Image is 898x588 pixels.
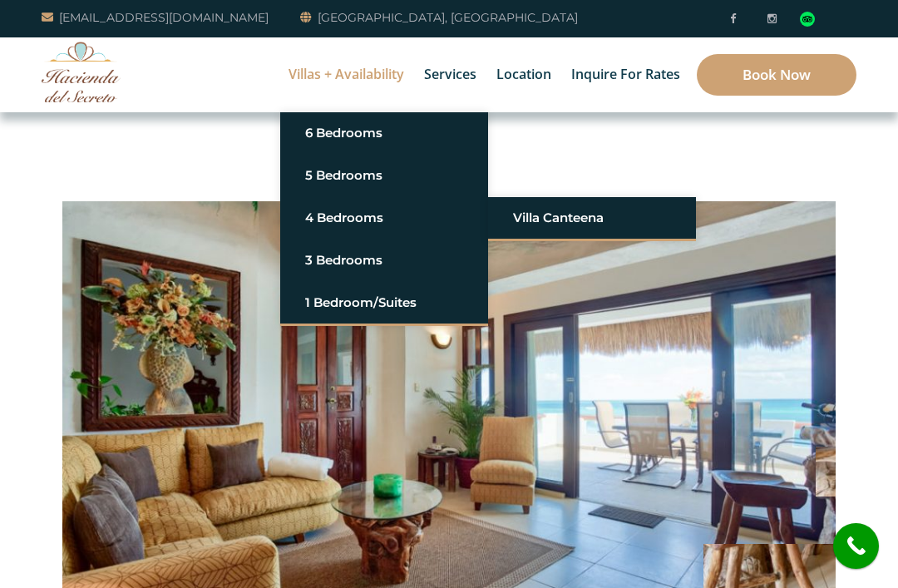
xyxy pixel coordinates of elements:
a: 4 Bedrooms [305,203,463,233]
a: 5 Bedrooms [305,161,463,190]
a: Location [488,37,560,112]
a: 3 Bedrooms [305,245,463,275]
a: Book Now [697,54,856,96]
a: [GEOGRAPHIC_DATA], [GEOGRAPHIC_DATA] [300,7,578,27]
a: 6 Bedrooms [305,118,463,148]
img: Tripadvisor_logomark.svg [800,12,815,27]
div: Read traveler reviews on Tripadvisor [800,12,815,27]
a: call [833,523,879,569]
a: Inquire for Rates [563,37,688,112]
i: call [837,527,875,565]
img: Awesome Logo [42,42,121,102]
a: Villas + Availability [280,37,412,112]
a: [EMAIL_ADDRESS][DOMAIN_NAME] [42,7,269,27]
a: 1 Bedroom/Suites [305,288,463,318]
a: Villa Canteena [513,203,671,233]
a: Services [416,37,485,112]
